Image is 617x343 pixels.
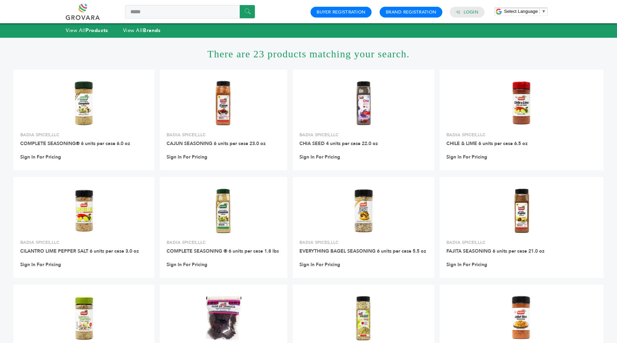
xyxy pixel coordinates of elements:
[60,186,109,235] img: CILANTRO LIME PEPPER SALT 6 units per case 3.0 oz
[541,9,546,14] span: ▼
[299,262,340,268] a: Sign In For Pricing
[339,294,388,343] img: HULLED HEMP SEED 4 units per case 20.0 oz
[504,9,546,14] a: Select Language​
[199,186,248,235] img: COMPLETE SEASONING ® 6 units per case 1.8 lbs
[299,239,428,246] p: BADIA SPICES,LLC
[167,248,279,254] a: COMPLETE SEASONING ® 6 units per case 1.8 lbs
[167,132,281,138] p: BADIA SPICES,LLC
[66,27,108,34] a: View AllProducts
[446,262,487,268] a: Sign In For Pricing
[123,27,161,34] a: View AllBrands
[13,38,604,69] h1: There are 23 products matching your search.
[339,186,388,235] img: EVERYTHING BAGEL SEASONING 6 units per case 5.5 oz
[60,79,109,127] img: COMPLETE SEASONING® 6 units per case 6.0 oz
[143,27,160,34] strong: Brands
[497,79,546,127] img: CHILE & LIME 6 units per case 6.5 oz
[299,154,340,160] a: Sign In For Pricing
[446,132,597,138] p: BADIA SPICES,LLC
[299,248,426,254] a: EVERYTHING BAGEL SEASONING 6 units per case 5.5 oz
[464,9,478,15] a: Login
[299,140,378,147] a: CHIA SEED 4 units per case 22.0 oz
[199,79,248,127] img: CAJUN SEASONING 6 units per case 23.0 oz
[446,239,597,246] p: BADIA SPICES,LLC
[339,79,388,127] img: CHIA SEED 4 units per case 22.0 oz
[20,132,148,138] p: BADIA SPICES,LLC
[20,248,139,254] a: CILANTRO LIME PEPPER SALT 6 units per case 3.0 oz
[20,239,148,246] p: BADIA SPICES,LLC
[199,294,248,343] img: HIBISCUS FLOWERS 12 units per case 8.0 oz
[497,186,546,235] img: FAJITA SEASONING 6 units per case 21.0 oz
[167,140,266,147] a: CAJUN SEASONING 6 units per case 23.0 oz
[446,154,487,160] a: Sign In For Pricing
[317,9,365,15] a: Buyer Registration
[497,294,546,343] img: JOLLOF RICE SEASONING 6 units per case 28.0 oz
[86,27,108,34] strong: Products
[446,140,528,147] a: CHILE & LIME 6 units per case 6.5 oz
[386,9,436,15] a: Brand Registration
[504,9,538,14] span: Select Language
[167,262,207,268] a: Sign In For Pricing
[20,154,61,160] a: Sign In For Pricing
[167,239,281,246] p: BADIA SPICES,LLC
[167,154,207,160] a: Sign In For Pricing
[60,294,109,343] img: GARLIC GROUND WITH PARSLEY 6 units per case 5.0 oz
[20,262,61,268] a: Sign In For Pricing
[299,132,428,138] p: BADIA SPICES,LLC
[20,140,130,147] a: COMPLETE SEASONING® 6 units per case 6.0 oz
[125,5,255,19] input: Search a product or brand...
[446,248,545,254] a: FAJITA SEASONING 6 units per case 21.0 oz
